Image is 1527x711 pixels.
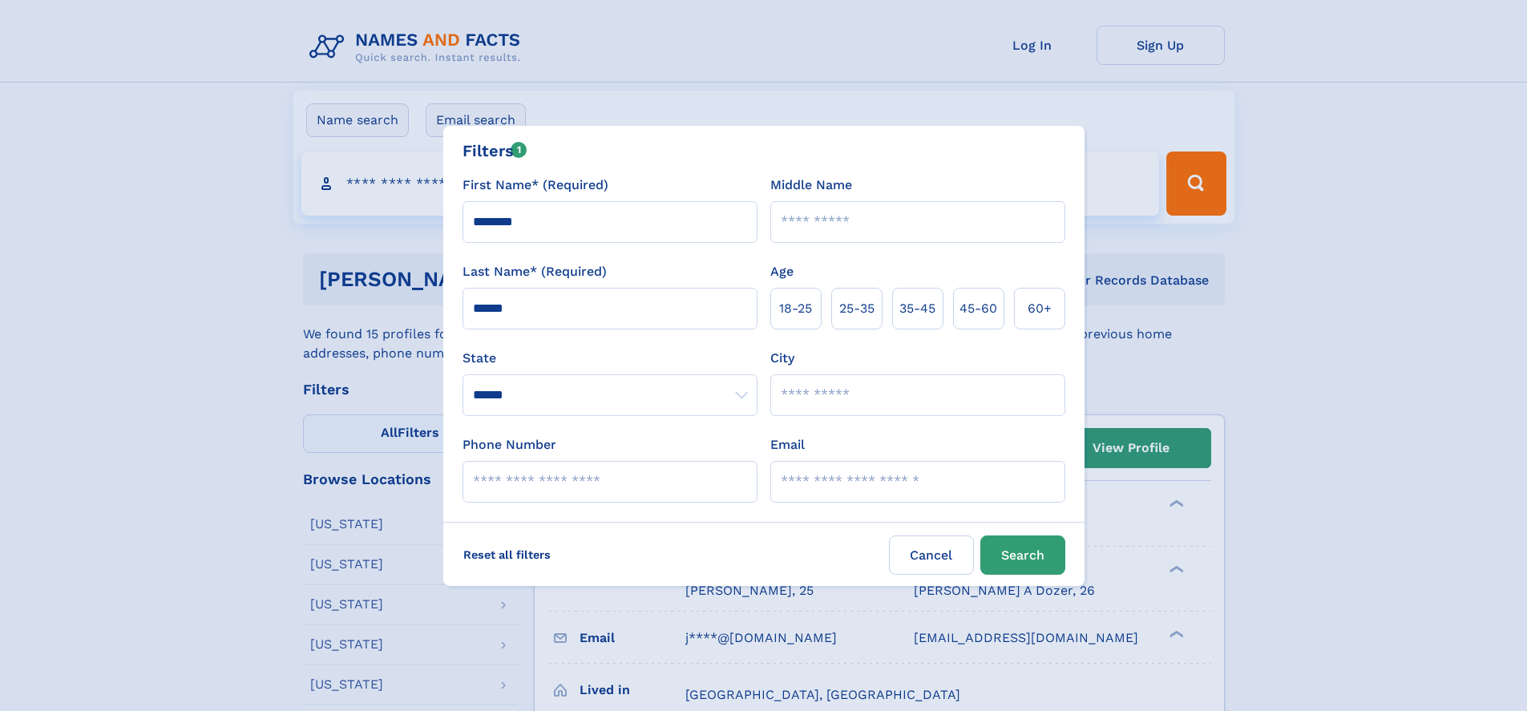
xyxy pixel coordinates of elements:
[463,176,608,195] label: First Name* (Required)
[770,176,852,195] label: Middle Name
[463,262,607,281] label: Last Name* (Required)
[1028,299,1052,318] span: 60+
[463,349,757,368] label: State
[959,299,997,318] span: 45‑60
[770,435,805,454] label: Email
[779,299,812,318] span: 18‑25
[770,262,794,281] label: Age
[463,435,556,454] label: Phone Number
[980,535,1065,575] button: Search
[463,139,527,163] div: Filters
[839,299,875,318] span: 25‑35
[453,535,561,574] label: Reset all filters
[889,535,974,575] label: Cancel
[770,349,794,368] label: City
[899,299,935,318] span: 35‑45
